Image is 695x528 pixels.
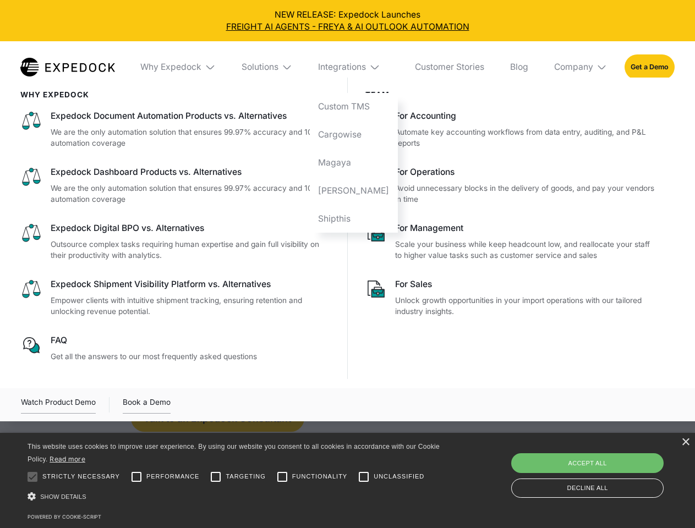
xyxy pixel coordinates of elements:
span: This website uses cookies to improve user experience. By using our website you consent to all coo... [28,443,440,463]
a: FAQGet all the answers to our most frequently asked questions [20,334,330,362]
a: Expedock Dashboard Products vs. AlternativesWe are the only automation solution that ensures 99.9... [20,166,330,205]
div: Integrations [318,62,366,73]
a: Get a Demo [625,54,675,79]
a: Expedock Digital BPO vs. AlternativesOutsource complex tasks requiring human expertise and gain f... [20,222,330,261]
div: For Operations [395,166,657,178]
a: Expedock Document Automation Products vs. AlternativesWe are the only automation solution that en... [20,110,330,149]
div: Solutions [242,62,278,73]
a: For AccountingAutomate key accounting workflows from data entry, auditing, and P&L reports [365,110,658,149]
a: For OperationsAvoid unnecessary blocks in the delivery of goods, and pay your vendors in time [365,166,658,205]
div: Show details [28,490,444,504]
a: Powered by cookie-script [28,514,101,520]
p: Unlock growth opportunities in your import operations with our tailored industry insights. [395,295,657,317]
p: Scale your business while keep headcount low, and reallocate your staff to higher value tasks suc... [395,239,657,261]
div: For Sales [395,278,657,290]
a: Book a Demo [123,396,171,414]
a: [PERSON_NAME] [310,177,398,205]
p: We are the only automation solution that ensures 99.97% accuracy and 100% automation coverage [51,127,330,149]
span: Functionality [292,472,347,481]
span: Show details [40,493,86,500]
a: open lightbox [21,396,96,414]
nav: Integrations [310,93,398,233]
div: Expedock Document Automation Products vs. Alternatives [51,110,330,122]
p: We are the only automation solution that ensures 99.97% accuracy and 100% automation coverage [51,183,330,205]
a: Shipthis [310,205,398,233]
div: WHy Expedock [20,90,330,99]
div: Solutions [233,41,301,93]
div: Expedock Shipment Visibility Platform vs. Alternatives [51,278,330,290]
span: Targeting [226,472,265,481]
div: NEW RELEASE: Expedock Launches [9,9,687,33]
a: Expedock Shipment Visibility Platform vs. AlternativesEmpower clients with intuitive shipment tra... [20,278,330,317]
a: Read more [50,455,85,463]
span: Strictly necessary [42,472,120,481]
div: Company [554,62,593,73]
p: Empower clients with intuitive shipment tracking, ensuring retention and unlocking revenue potent... [51,295,330,317]
a: Blog [501,41,537,93]
a: Magaya [310,148,398,177]
p: Avoid unnecessary blocks in the delivery of goods, and pay your vendors in time [395,183,657,205]
div: For Accounting [395,110,657,122]
p: Automate key accounting workflows from data entry, auditing, and P&L reports [395,127,657,149]
a: Customer Stories [406,41,492,93]
span: Performance [146,472,200,481]
a: Cargowise [310,121,398,149]
p: Outsource complex tasks requiring human expertise and gain full visibility on their productivity ... [51,239,330,261]
div: Why Expedock [140,62,201,73]
a: For SalesUnlock growth opportunities in your import operations with our tailored industry insights. [365,278,658,317]
div: Integrations [310,41,398,93]
div: Company [545,41,616,93]
a: For ManagementScale your business while keep headcount low, and reallocate your staff to higher v... [365,222,658,261]
div: Why Expedock [132,41,225,93]
span: Unclassified [374,472,424,481]
div: Team [365,90,658,99]
div: For Management [395,222,657,234]
p: Get all the answers to our most frequently asked questions [51,351,330,362]
iframe: Chat Widget [512,409,695,528]
a: Custom TMS [310,93,398,121]
div: Expedock Digital BPO vs. Alternatives [51,222,330,234]
div: FAQ [51,334,330,346]
a: FREIGHT AI AGENTS - FREYA & AI OUTLOOK AUTOMATION [9,21,687,33]
div: Expedock Dashboard Products vs. Alternatives [51,166,330,178]
div: Watch Product Demo [21,396,96,414]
